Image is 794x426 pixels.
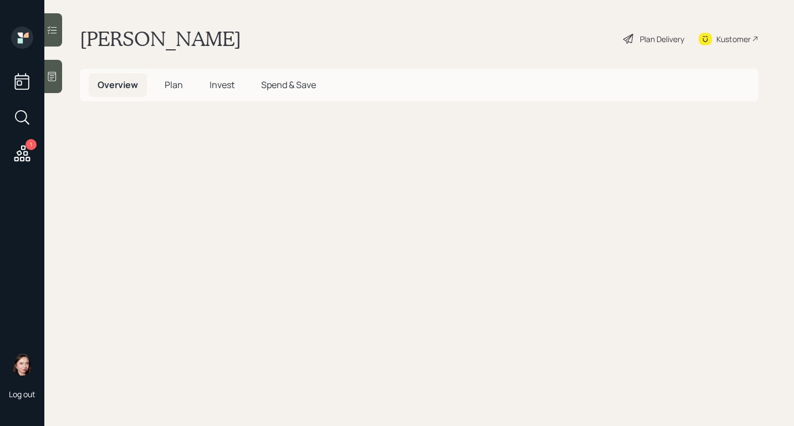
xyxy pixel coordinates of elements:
[98,79,138,91] span: Overview
[11,353,33,376] img: aleksandra-headshot.png
[640,33,684,45] div: Plan Delivery
[261,79,316,91] span: Spend & Save
[26,139,37,150] div: 1
[210,79,235,91] span: Invest
[165,79,183,91] span: Plan
[9,389,35,399] div: Log out
[716,33,751,45] div: Kustomer
[80,27,241,51] h1: [PERSON_NAME]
